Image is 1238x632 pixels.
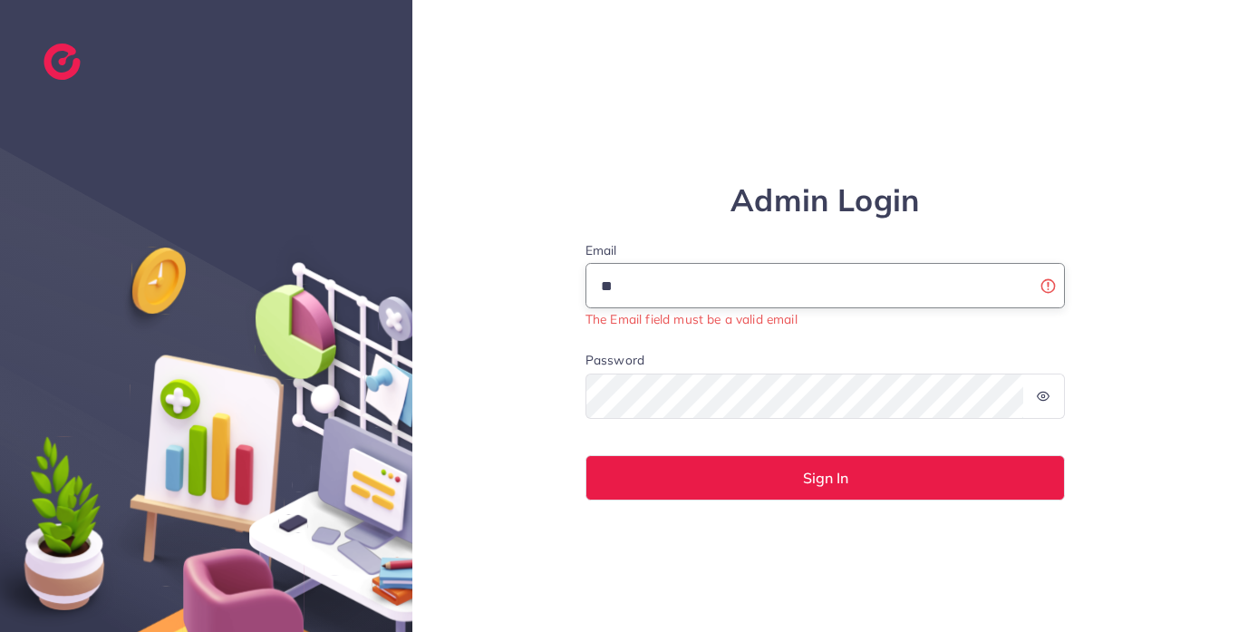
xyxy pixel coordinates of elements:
[803,471,848,485] span: Sign In
[585,455,1066,501] button: Sign In
[585,182,1066,219] h1: Admin Login
[585,351,644,369] label: Password
[44,44,81,80] img: logo
[585,311,798,326] small: The Email field must be a valid email
[585,241,1066,259] label: Email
